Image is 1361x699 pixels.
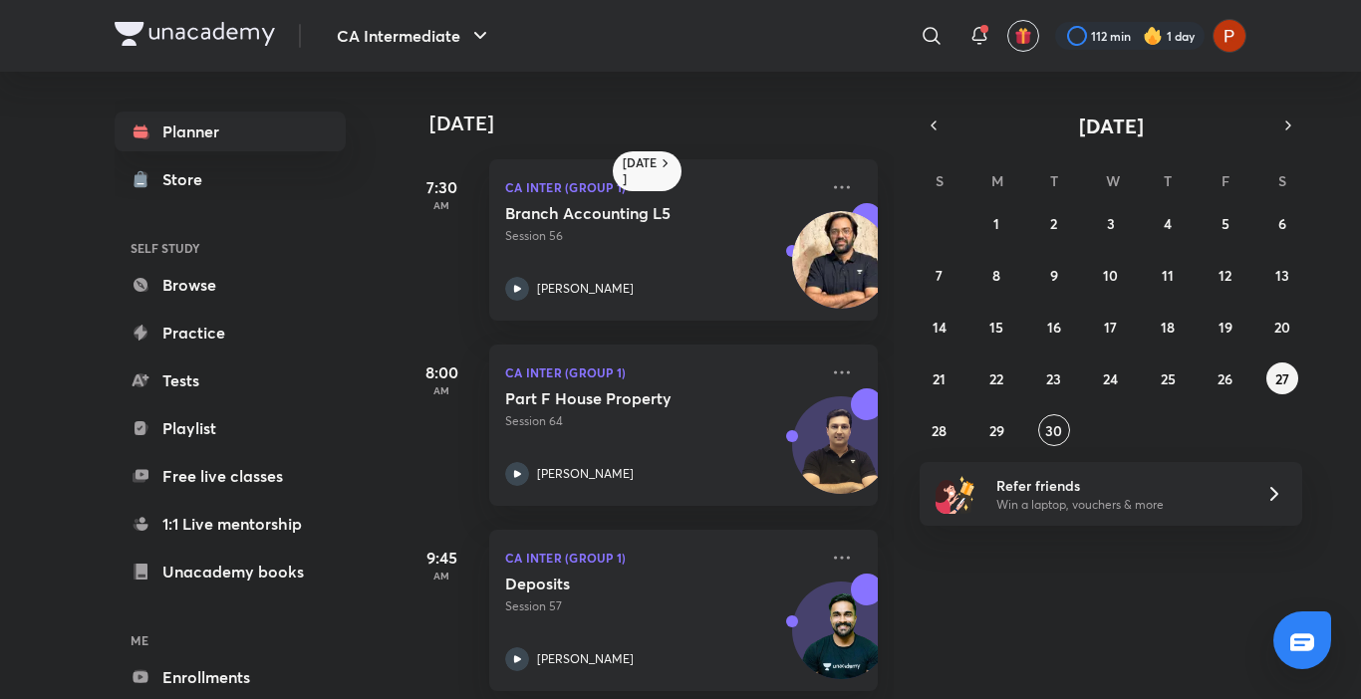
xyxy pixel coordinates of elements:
[924,414,955,446] button: September 28, 2025
[1014,27,1032,45] img: avatar
[115,22,275,51] a: Company Logo
[402,199,481,211] p: AM
[1152,207,1184,239] button: September 4, 2025
[1152,362,1184,394] button: September 25, 2025
[980,362,1012,394] button: September 22, 2025
[980,259,1012,291] button: September 8, 2025
[115,360,346,400] a: Tests
[1106,171,1120,190] abbr: Wednesday
[1038,207,1070,239] button: September 2, 2025
[991,171,1003,190] abbr: Monday
[1104,318,1117,337] abbr: September 17, 2025
[115,552,346,591] a: Unacademy books
[1161,318,1175,337] abbr: September 18, 2025
[996,475,1241,496] h6: Refer friends
[989,369,1003,388] abbr: September 22, 2025
[1222,171,1229,190] abbr: Friday
[989,421,1004,440] abbr: September 29, 2025
[115,504,346,544] a: 1:1 Live mentorship
[1222,214,1229,233] abbr: September 5, 2025
[505,227,818,245] p: Session 56
[1274,318,1290,337] abbr: September 20, 2025
[1103,369,1118,388] abbr: September 24, 2025
[980,414,1012,446] button: September 29, 2025
[933,318,947,337] abbr: September 14, 2025
[115,265,346,305] a: Browse
[1038,362,1070,394] button: September 23, 2025
[115,22,275,46] img: Company Logo
[115,231,346,265] h6: SELF STUDY
[1152,259,1184,291] button: September 11, 2025
[1266,207,1298,239] button: September 6, 2025
[162,167,214,191] div: Store
[1050,214,1057,233] abbr: September 2, 2025
[793,592,889,688] img: Avatar
[1210,259,1241,291] button: September 12, 2025
[1278,214,1286,233] abbr: September 6, 2025
[924,362,955,394] button: September 21, 2025
[1266,311,1298,343] button: September 20, 2025
[1050,266,1058,285] abbr: September 9, 2025
[325,16,504,56] button: CA Intermediate
[505,597,818,615] p: Session 57
[115,456,346,496] a: Free live classes
[1045,421,1062,440] abbr: September 30, 2025
[115,112,346,151] a: Planner
[1218,369,1232,388] abbr: September 26, 2025
[1007,20,1039,52] button: avatar
[1164,171,1172,190] abbr: Thursday
[1210,311,1241,343] button: September 19, 2025
[1038,414,1070,446] button: September 30, 2025
[402,360,481,384] h5: 8:00
[505,360,818,384] p: CA Inter (Group 1)
[537,465,634,483] p: [PERSON_NAME]
[1210,362,1241,394] button: September 26, 2025
[1095,259,1127,291] button: September 10, 2025
[1095,311,1127,343] button: September 17, 2025
[115,313,346,352] a: Practice
[933,369,946,388] abbr: September 21, 2025
[1213,19,1246,53] img: Palak
[505,546,818,570] p: CA Inter (Group 1)
[936,171,944,190] abbr: Sunday
[1050,171,1058,190] abbr: Tuesday
[402,570,481,582] p: AM
[505,203,753,223] h5: Branch Accounting L5
[793,407,889,503] img: Avatar
[989,318,1003,337] abbr: September 15, 2025
[537,280,634,298] p: [PERSON_NAME]
[115,657,346,697] a: Enrollments
[936,474,975,514] img: referral
[1143,26,1163,46] img: streak
[505,388,753,408] h5: Part F House Property
[623,155,658,187] h6: [DATE]
[1266,362,1298,394] button: September 27, 2025
[1152,311,1184,343] button: September 18, 2025
[1164,214,1172,233] abbr: September 4, 2025
[115,408,346,448] a: Playlist
[505,574,753,593] h5: Deposits
[932,421,947,440] abbr: September 28, 2025
[924,259,955,291] button: September 7, 2025
[992,266,1000,285] abbr: September 8, 2025
[115,159,346,199] a: Store
[1219,266,1231,285] abbr: September 12, 2025
[980,311,1012,343] button: September 15, 2025
[1162,266,1174,285] abbr: September 11, 2025
[980,207,1012,239] button: September 1, 2025
[1079,113,1144,139] span: [DATE]
[505,412,818,430] p: Session 64
[1047,318,1061,337] abbr: September 16, 2025
[1038,311,1070,343] button: September 16, 2025
[429,112,898,135] h4: [DATE]
[1107,214,1115,233] abbr: September 3, 2025
[924,311,955,343] button: September 14, 2025
[1038,259,1070,291] button: September 9, 2025
[1275,266,1289,285] abbr: September 13, 2025
[402,384,481,396] p: AM
[1095,207,1127,239] button: September 3, 2025
[402,546,481,570] h5: 9:45
[1103,266,1118,285] abbr: September 10, 2025
[936,266,943,285] abbr: September 7, 2025
[993,214,999,233] abbr: September 1, 2025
